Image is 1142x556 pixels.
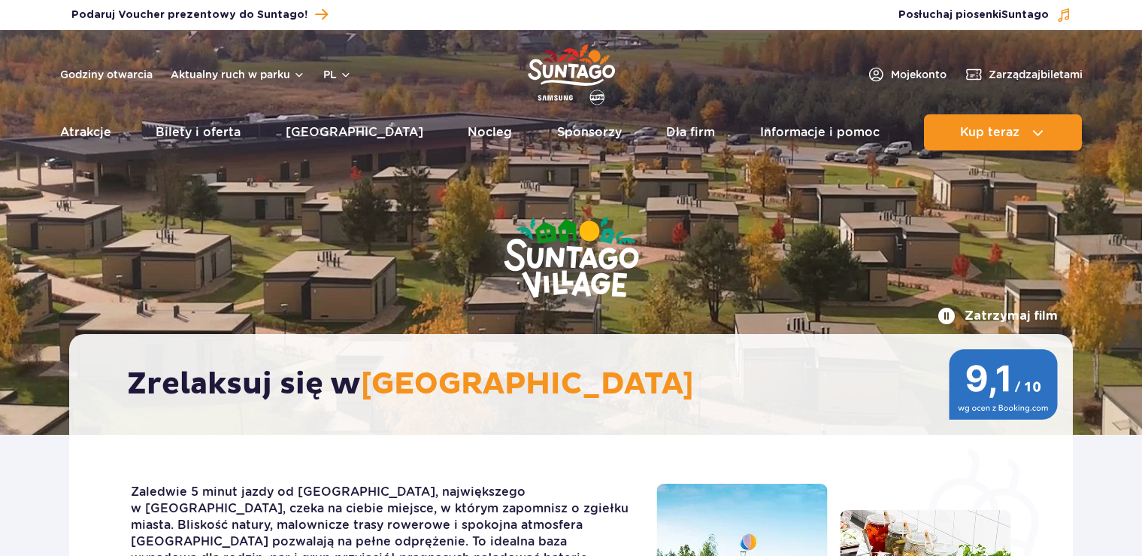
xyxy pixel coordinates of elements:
[960,126,1019,139] span: Kup teraz
[760,114,880,150] a: Informacje i pomoc
[949,349,1058,420] img: 9,1/10 wg ocen z Booking.com
[323,67,352,82] button: pl
[127,366,1030,403] h2: Zrelaksuj się w
[71,8,307,23] span: Podaruj Voucher prezentowy do Suntago!
[156,114,241,150] a: Bilety i oferta
[891,67,947,82] span: Moje konto
[60,114,111,150] a: Atrakcje
[361,366,694,403] span: [GEOGRAPHIC_DATA]
[468,114,512,150] a: Nocleg
[965,65,1083,84] a: Zarządzajbiletami
[924,114,1082,150] button: Kup teraz
[989,67,1083,82] span: Zarządzaj biletami
[666,114,715,150] a: Dla firm
[286,114,423,150] a: [GEOGRAPHIC_DATA]
[867,65,947,84] a: Mojekonto
[898,8,1071,23] button: Posłuchaj piosenkiSuntago
[898,8,1049,23] span: Posłuchaj piosenki
[444,158,699,360] img: Suntago Village
[557,114,622,150] a: Sponsorzy
[171,68,305,81] button: Aktualny ruch w parku
[71,5,328,25] a: Podaruj Voucher prezentowy do Suntago!
[60,67,153,82] a: Godziny otwarcia
[1001,10,1049,20] span: Suntago
[528,38,615,107] a: Park of Poland
[938,307,1058,325] button: Zatrzymaj film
